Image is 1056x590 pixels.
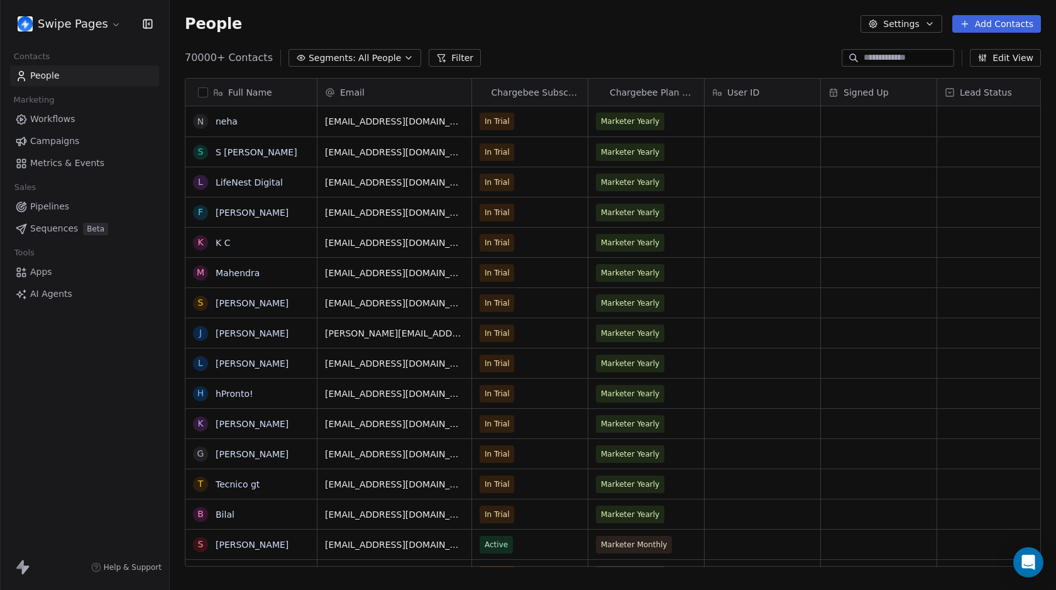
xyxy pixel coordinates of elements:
div: ChargebeeChargebee Plan Name [588,79,704,106]
span: Beta [83,223,108,235]
span: Marketer Yearly [601,387,659,400]
a: [PERSON_NAME] [216,540,289,550]
span: Marketer Yearly [601,176,659,189]
button: Add Contacts [952,15,1041,33]
span: Marketer Yearly [601,115,659,128]
div: M [197,266,204,279]
span: Apps [30,265,52,279]
div: L [198,357,203,370]
span: Marketer Yearly [601,357,659,370]
span: All People [358,52,401,65]
div: Open Intercom Messenger [1013,547,1043,577]
span: 70000+ Contacts [185,50,273,65]
span: Marketer Yearly [601,418,659,430]
div: n [197,115,204,128]
div: Full Name [185,79,317,106]
a: Apps [10,262,159,282]
div: S [198,296,204,309]
span: In Trial [485,206,509,219]
a: S [PERSON_NAME] [216,147,297,157]
span: [EMAIL_ADDRESS][DOMAIN_NAME] [325,448,464,460]
a: LifeNest Digital [216,177,283,187]
span: Marketer Yearly [601,327,659,340]
span: In Trial [485,237,509,249]
div: J [199,326,202,340]
span: Contacts [8,47,55,66]
span: Marketer Yearly [601,478,659,491]
span: User ID [727,86,759,99]
span: [EMAIL_ADDRESS][DOMAIN_NAME] [325,115,464,128]
span: Swipe Pages [38,16,108,32]
span: Workflows [30,113,75,126]
div: Signed Up [821,79,937,106]
span: Active [485,538,508,551]
a: Tecnico gt [216,479,260,489]
span: Signed Up [844,86,889,99]
div: grid [185,106,317,567]
div: K [197,417,203,430]
span: In Trial [485,267,509,279]
span: Lead Status [960,86,1012,99]
span: Campaigns [30,135,79,148]
span: In Trial [485,176,509,189]
span: Marketer Monthly [601,538,667,551]
button: Filter [429,49,481,67]
span: [PERSON_NAME][EMAIL_ADDRESS][DOMAIN_NAME] [325,327,464,340]
span: In Trial [485,146,509,159]
button: Edit View [970,49,1041,67]
a: People [10,65,159,86]
a: Workflows [10,109,159,130]
span: [EMAIL_ADDRESS][DOMAIN_NAME] [325,206,464,219]
span: [EMAIL_ADDRESS][DOMAIN_NAME] [325,478,464,491]
a: Help & Support [91,562,162,572]
span: People [185,14,242,33]
div: T [198,477,204,491]
div: ChargebeeChargebee Subscription Status [472,79,588,106]
a: hPronto! [216,389,253,399]
span: In Trial [485,357,509,370]
a: K C [216,238,230,248]
div: K [197,236,203,249]
span: In Trial [485,508,509,521]
div: B [197,508,204,521]
span: In Trial [485,297,509,309]
a: AI Agents [10,284,159,304]
span: In Trial [485,448,509,460]
span: In Trial [485,478,509,491]
span: In Trial [485,387,509,400]
span: [EMAIL_ADDRESS][DOMAIN_NAME] [325,237,464,249]
span: [EMAIL_ADDRESS][DOMAIN_NAME] [325,357,464,370]
a: [PERSON_NAME] [216,328,289,338]
span: Marketer Yearly [601,508,659,521]
span: Marketer Yearly [601,237,659,249]
a: [PERSON_NAME] [216,359,289,369]
a: [PERSON_NAME] [216,208,289,218]
span: [EMAIL_ADDRESS][DOMAIN_NAME] [325,418,464,430]
span: [EMAIL_ADDRESS][DOMAIN_NAME] [325,176,464,189]
a: SequencesBeta [10,218,159,239]
span: Sequences [30,222,78,235]
span: In Trial [485,418,509,430]
span: Help & Support [104,562,162,572]
a: neha [216,116,238,126]
span: Marketing [8,91,60,109]
span: People [30,69,60,82]
span: Metrics & Events [30,157,104,170]
a: Campaigns [10,131,159,152]
a: [PERSON_NAME] [216,298,289,308]
img: user_01J93QE9VH11XXZQZDP4TWZEES.jpg [18,16,33,31]
div: L [198,175,203,189]
a: Bilal [216,509,234,520]
div: S [198,145,204,159]
span: In Trial [485,327,509,340]
span: Marketer Yearly [601,267,659,279]
span: Full Name [228,86,272,99]
span: [EMAIL_ADDRESS][DOMAIN_NAME] [325,297,464,309]
a: [PERSON_NAME] [216,449,289,459]
span: Marketer Yearly [601,146,659,159]
span: Marketer Yearly [601,206,659,219]
span: Tools [9,243,40,262]
span: Sales [9,178,41,197]
span: Marketer Yearly [601,297,659,309]
div: h [197,387,204,400]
